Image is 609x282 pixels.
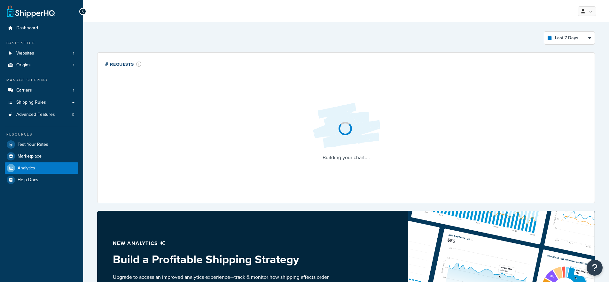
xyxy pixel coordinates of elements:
[5,162,78,174] a: Analytics
[587,260,603,276] button: Open Resource Center
[16,88,32,93] span: Carriers
[16,100,46,105] span: Shipping Rules
[16,51,34,56] span: Websites
[16,26,38,31] span: Dashboard
[18,142,48,147] span: Test Your Rates
[72,112,74,117] span: 0
[308,153,385,162] p: Building your chart....
[5,59,78,71] a: Origins1
[5,97,78,108] a: Shipping Rules
[16,63,31,68] span: Origins
[73,88,74,93] span: 1
[5,109,78,121] a: Advanced Features0
[18,154,42,159] span: Marketplace
[16,112,55,117] span: Advanced Features
[5,85,78,96] li: Carriers
[5,132,78,137] div: Resources
[5,59,78,71] li: Origins
[5,48,78,59] a: Websites1
[5,48,78,59] li: Websites
[308,98,385,153] img: Loading...
[73,63,74,68] span: 1
[5,139,78,150] a: Test Your Rates
[105,60,142,68] div: # Requests
[5,85,78,96] a: Carriers1
[5,78,78,83] div: Manage Shipping
[18,166,35,171] span: Analytics
[5,109,78,121] li: Advanced Features
[113,253,331,266] h3: Build a Profitable Shipping Strategy
[5,151,78,162] a: Marketplace
[5,22,78,34] a: Dashboard
[5,174,78,186] a: Help Docs
[5,41,78,46] div: Basic Setup
[73,51,74,56] span: 1
[113,239,331,248] p: New analytics
[18,177,38,183] span: Help Docs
